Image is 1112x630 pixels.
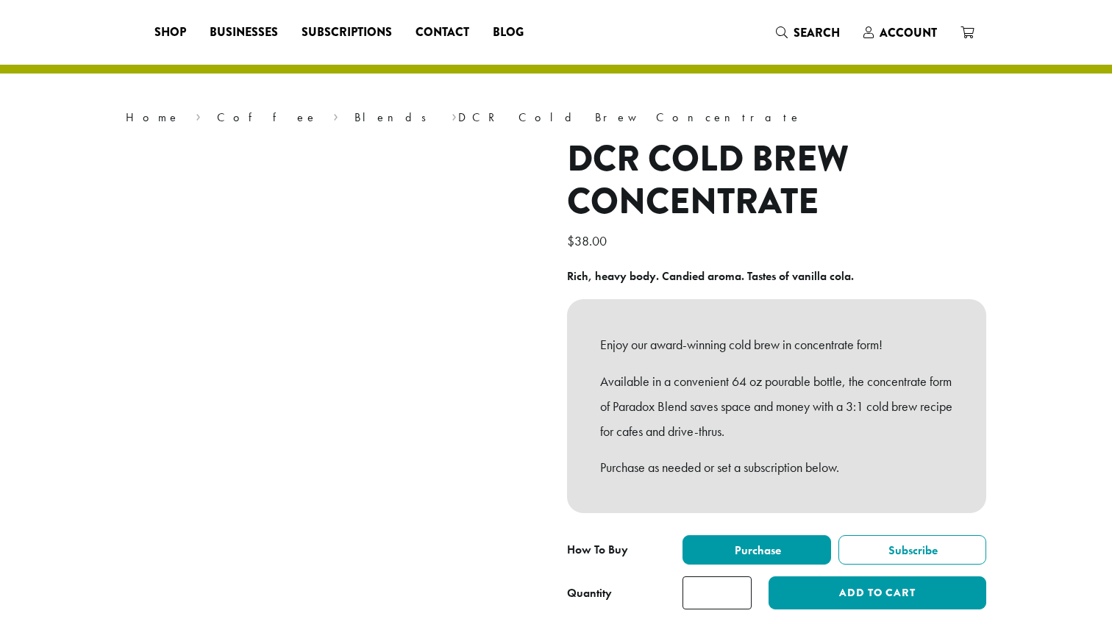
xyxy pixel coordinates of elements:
[210,24,278,42] span: Businesses
[493,24,524,42] span: Blog
[416,24,469,42] span: Contact
[154,24,186,42] span: Shop
[682,576,752,609] input: Product quantity
[217,110,318,125] a: Coffee
[196,104,201,126] span: ›
[733,543,781,558] span: Purchase
[567,542,628,557] span: How To Buy
[880,24,937,41] span: Account
[764,21,852,45] a: Search
[600,332,953,357] p: Enjoy our award-winning cold brew in concentrate form!
[126,109,986,126] nav: Breadcrumb
[354,110,436,125] a: Blends
[600,369,953,443] p: Available in a convenient 64 oz pourable bottle, the concentrate form of Paradox Blend saves spac...
[794,24,840,41] span: Search
[567,268,854,284] b: Rich, heavy body. Candied aroma. Tastes of vanilla cola.
[143,21,198,44] a: Shop
[567,138,986,223] h1: DCR Cold Brew Concentrate
[302,24,392,42] span: Subscriptions
[600,455,953,480] p: Purchase as needed or set a subscription below.
[333,104,338,126] span: ›
[126,110,180,125] a: Home
[567,232,574,249] span: $
[567,232,610,249] bdi: 38.00
[769,576,986,609] button: Add to cart
[452,104,457,126] span: ›
[886,543,938,558] span: Subscribe
[567,584,612,602] div: Quantity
